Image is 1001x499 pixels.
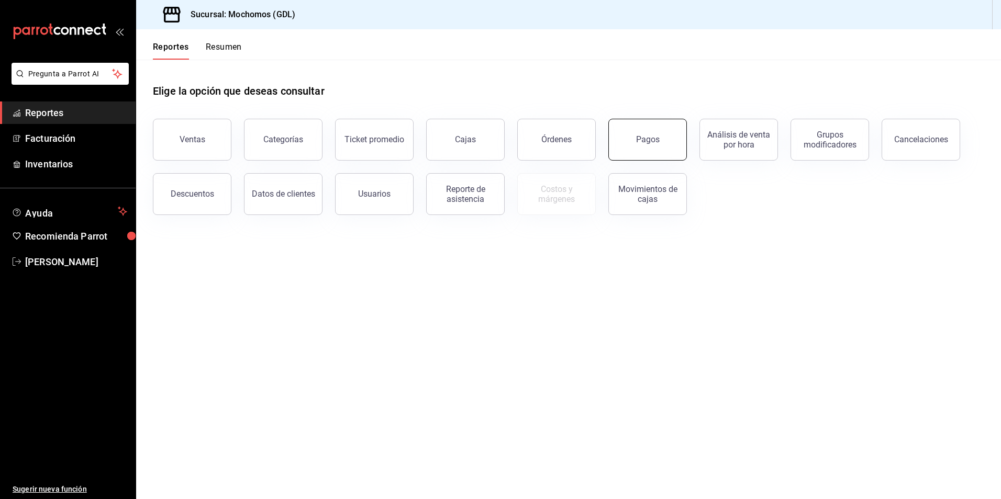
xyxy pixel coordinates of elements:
[206,42,242,60] button: Resumen
[153,119,231,161] button: Ventas
[25,229,127,243] span: Recomienda Parrot
[153,173,231,215] button: Descuentos
[882,119,960,161] button: Cancelaciones
[636,134,660,144] div: Pagos
[433,184,498,204] div: Reporte de asistencia
[706,130,771,150] div: Análisis de venta por hora
[13,484,127,495] span: Sugerir nueva función
[252,189,315,199] div: Datos de clientes
[182,8,295,21] h3: Sucursal: Mochomos (GDL)
[797,130,862,150] div: Grupos modificadores
[524,184,589,204] div: Costos y márgenes
[12,63,129,85] button: Pregunta a Parrot AI
[335,119,414,161] button: Ticket promedio
[180,134,205,144] div: Ventas
[426,173,505,215] button: Reporte de asistencia
[25,106,127,120] span: Reportes
[25,205,114,218] span: Ayuda
[244,173,322,215] button: Datos de clientes
[25,131,127,145] span: Facturación
[28,69,113,80] span: Pregunta a Parrot AI
[615,184,680,204] div: Movimientos de cajas
[894,134,948,144] div: Cancelaciones
[25,157,127,171] span: Inventarios
[115,27,124,36] button: open_drawer_menu
[608,119,687,161] button: Pagos
[153,42,242,60] div: navigation tabs
[517,119,596,161] button: Órdenes
[426,119,505,161] button: Cajas
[171,189,214,199] div: Descuentos
[699,119,778,161] button: Análisis de venta por hora
[263,134,303,144] div: Categorías
[335,173,414,215] button: Usuarios
[244,119,322,161] button: Categorías
[153,83,325,99] h1: Elige la opción que deseas consultar
[153,42,189,60] button: Reportes
[344,134,404,144] div: Ticket promedio
[25,255,127,269] span: [PERSON_NAME]
[517,173,596,215] button: Contrata inventarios para ver este reporte
[358,189,391,199] div: Usuarios
[791,119,869,161] button: Grupos modificadores
[541,134,572,144] div: Órdenes
[7,76,129,87] a: Pregunta a Parrot AI
[455,134,476,144] div: Cajas
[608,173,687,215] button: Movimientos de cajas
